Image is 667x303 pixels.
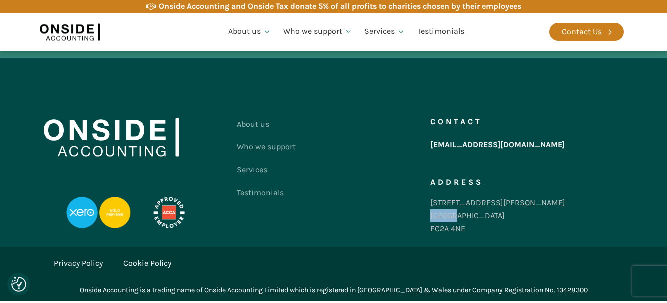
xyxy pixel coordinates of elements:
[430,178,483,186] h5: Address
[11,277,26,292] button: Consent Preferences
[141,197,197,229] img: APPROVED-EMPLOYER-PROFESSIONAL-DEVELOPMENT-REVERSED_LOGO
[237,135,296,158] a: Who we support
[411,15,470,49] a: Testimonials
[44,118,179,157] img: Onside Accounting
[11,277,26,292] img: Revisit consent button
[237,181,296,204] a: Testimonials
[237,158,296,181] a: Services
[358,15,411,49] a: Services
[549,23,624,41] a: Contact Us
[222,15,277,49] a: About us
[277,15,359,49] a: Who we support
[562,25,602,38] div: Contact Us
[80,285,588,296] div: Onside Accounting is a trading name of Onside Accounting Limited which is registered in [GEOGRAPH...
[430,196,565,235] div: [STREET_ADDRESS][PERSON_NAME] [GEOGRAPHIC_DATA] EC2A 4NE
[430,136,565,154] a: [EMAIL_ADDRESS][DOMAIN_NAME]
[54,257,103,270] a: Privacy Policy
[237,113,296,136] a: About us
[40,20,100,43] img: Onside Accounting
[430,118,482,126] h5: Contact
[123,257,171,270] a: Cookie Policy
